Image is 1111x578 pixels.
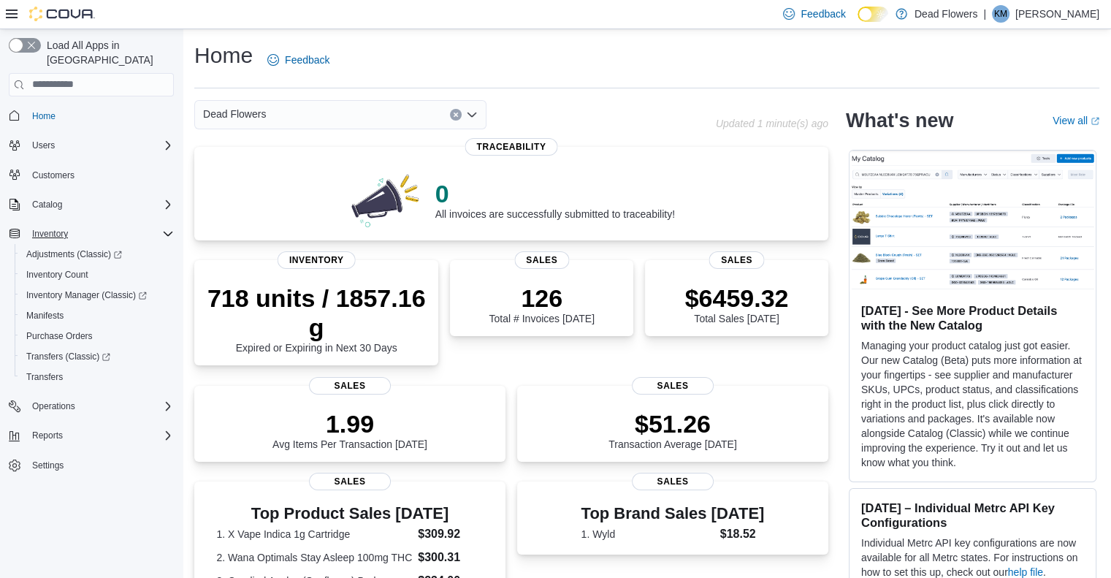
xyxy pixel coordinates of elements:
[20,307,69,324] a: Manifests
[20,266,174,284] span: Inventory Count
[32,170,75,181] span: Customers
[309,473,391,490] span: Sales
[26,310,64,322] span: Manifests
[3,396,180,417] button: Operations
[489,284,594,313] p: 126
[26,457,69,474] a: Settings
[20,307,174,324] span: Manifests
[720,525,765,543] dd: $18.52
[15,265,180,285] button: Inventory Count
[217,527,413,541] dt: 1. X Vape Indica 1g Cartridge
[20,327,174,345] span: Purchase Orders
[608,409,737,438] p: $51.26
[272,409,427,450] div: Avg Items Per Transaction [DATE]
[3,105,180,126] button: Home
[32,460,64,471] span: Settings
[465,138,557,156] span: Traceability
[217,505,484,522] h3: Top Product Sales [DATE]
[3,194,180,215] button: Catalog
[15,285,180,305] a: Inventory Manager (Classic)
[26,330,93,342] span: Purchase Orders
[861,303,1084,332] h3: [DATE] - See More Product Details with the New Catalog
[26,137,174,154] span: Users
[581,505,765,522] h3: Top Brand Sales [DATE]
[348,170,424,229] img: 0
[26,167,80,184] a: Customers
[32,400,75,412] span: Operations
[26,371,63,383] span: Transfers
[716,118,828,129] p: Updated 1 minute(s) ago
[20,368,174,386] span: Transfers
[466,109,478,121] button: Open list of options
[32,199,62,210] span: Catalog
[608,409,737,450] div: Transaction Average [DATE]
[632,473,714,490] span: Sales
[1091,117,1099,126] svg: External link
[709,251,764,269] span: Sales
[3,135,180,156] button: Users
[26,107,61,125] a: Home
[994,5,1007,23] span: KM
[26,398,174,415] span: Operations
[26,351,110,362] span: Transfers (Classic)
[3,455,180,476] button: Settings
[685,284,789,313] p: $6459.32
[272,409,427,438] p: 1.99
[20,286,174,304] span: Inventory Manager (Classic)
[685,284,789,324] div: Total Sales [DATE]
[20,246,174,263] span: Adjustments (Classic)
[278,251,356,269] span: Inventory
[15,244,180,265] a: Adjustments (Classic)
[846,109,953,132] h2: What's new
[15,326,180,346] button: Purchase Orders
[3,224,180,244] button: Inventory
[261,45,335,75] a: Feedback
[194,41,253,70] h1: Home
[858,7,888,22] input: Dark Mode
[983,5,986,23] p: |
[29,7,95,21] img: Cova
[206,284,427,342] p: 718 units / 1857.16 g
[20,348,174,365] span: Transfers (Classic)
[309,377,391,395] span: Sales
[26,196,68,213] button: Catalog
[1053,115,1099,126] a: View allExternal link
[861,338,1084,470] p: Managing your product catalog just got easier. Our new Catalog (Beta) puts more information at yo...
[26,107,174,125] span: Home
[26,196,174,213] span: Catalog
[26,225,174,243] span: Inventory
[15,367,180,387] button: Transfers
[41,38,174,67] span: Load All Apps in [GEOGRAPHIC_DATA]
[32,110,56,122] span: Home
[915,5,977,23] p: Dead Flowers
[1015,5,1099,23] p: [PERSON_NAME]
[435,179,675,220] div: All invoices are successfully submitted to traceability!
[418,525,483,543] dd: $309.92
[15,346,180,367] a: Transfers (Classic)
[20,246,128,263] a: Adjustments (Classic)
[489,284,594,324] div: Total # Invoices [DATE]
[26,248,122,260] span: Adjustments (Classic)
[26,166,174,184] span: Customers
[20,348,116,365] a: Transfers (Classic)
[9,99,174,514] nav: Complex example
[26,427,69,444] button: Reports
[26,137,61,154] button: Users
[32,430,63,441] span: Reports
[26,427,174,444] span: Reports
[20,368,69,386] a: Transfers
[20,327,99,345] a: Purchase Orders
[26,289,147,301] span: Inventory Manager (Classic)
[206,284,427,354] div: Expired or Expiring in Next 30 Days
[3,164,180,186] button: Customers
[15,305,180,326] button: Manifests
[217,550,413,565] dt: 2. Wana Optimals Stay Asleep 100mg THC
[435,179,675,208] p: 0
[26,225,74,243] button: Inventory
[801,7,845,21] span: Feedback
[285,53,329,67] span: Feedback
[992,5,1009,23] div: Kelly Moore
[632,377,714,395] span: Sales
[20,286,153,304] a: Inventory Manager (Classic)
